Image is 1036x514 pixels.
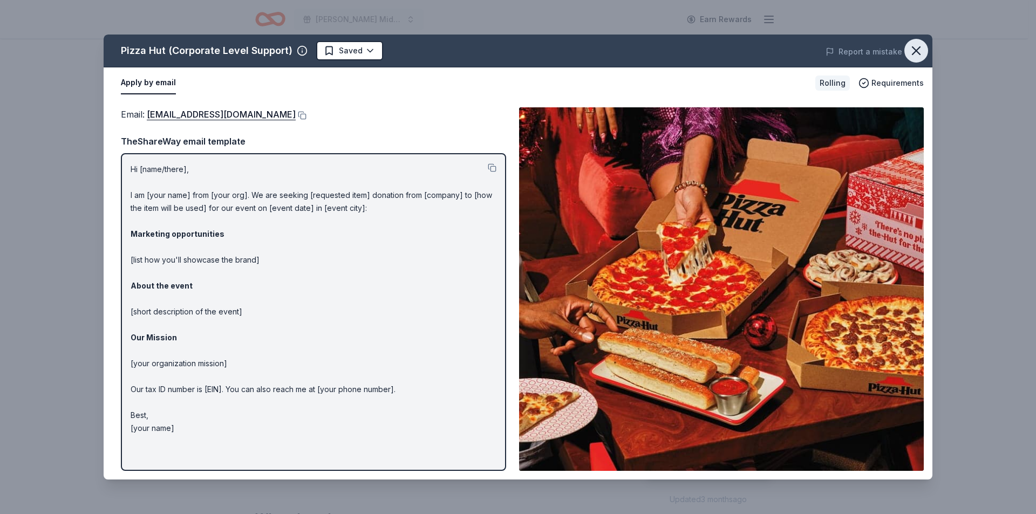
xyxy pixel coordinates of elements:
button: Requirements [858,77,924,90]
p: Hi [name/there], I am [your name] from [your org]. We are seeking [requested item] donation from ... [131,163,496,435]
strong: About the event [131,281,193,290]
button: Report a mistake [826,45,902,58]
span: Requirements [871,77,924,90]
img: Image for Pizza Hut (Corporate Level Support) [519,107,924,471]
div: Pizza Hut (Corporate Level Support) [121,42,292,59]
span: Saved [339,44,363,57]
span: Email : [121,109,296,120]
div: TheShareWay email template [121,134,506,148]
strong: Marketing opportunities [131,229,224,238]
button: Apply by email [121,72,176,94]
div: Rolling [815,76,850,91]
button: Saved [316,41,383,60]
a: [EMAIL_ADDRESS][DOMAIN_NAME] [147,107,296,121]
strong: Our Mission [131,333,177,342]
